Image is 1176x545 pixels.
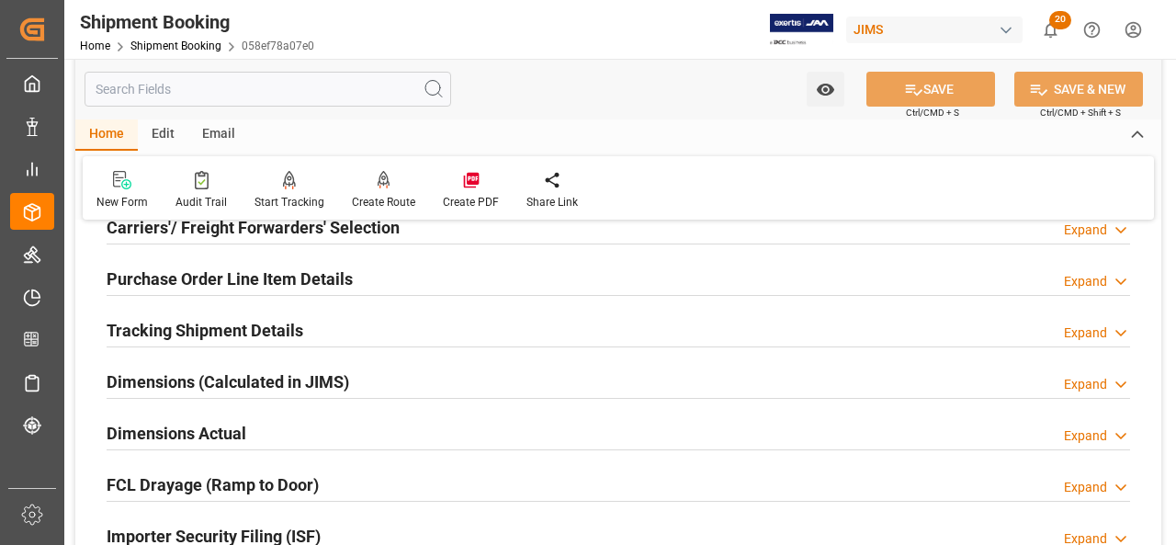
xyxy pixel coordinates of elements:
button: open menu [807,72,844,107]
h2: Dimensions Actual [107,421,246,446]
span: Ctrl/CMD + Shift + S [1040,106,1121,119]
h2: Carriers'/ Freight Forwarders' Selection [107,215,400,240]
h2: Tracking Shipment Details [107,318,303,343]
div: Expand [1064,375,1107,394]
div: Share Link [526,194,578,210]
div: Expand [1064,426,1107,446]
a: Shipment Booking [130,40,221,52]
div: Create PDF [443,194,499,210]
div: Expand [1064,272,1107,291]
div: New Form [96,194,148,210]
div: Create Route [352,194,415,210]
span: 20 [1049,11,1071,29]
input: Search Fields [85,72,451,107]
a: Home [80,40,110,52]
button: SAVE & NEW [1014,72,1143,107]
button: Help Center [1071,9,1113,51]
button: show 20 new notifications [1030,9,1071,51]
span: Ctrl/CMD + S [906,106,959,119]
h2: Dimensions (Calculated in JIMS) [107,369,349,394]
img: Exertis%20JAM%20-%20Email%20Logo.jpg_1722504956.jpg [770,14,833,46]
div: Audit Trail [175,194,227,210]
div: Start Tracking [254,194,324,210]
h2: FCL Drayage (Ramp to Door) [107,472,319,497]
div: Expand [1064,478,1107,497]
h2: Purchase Order Line Item Details [107,267,353,291]
button: JIMS [846,12,1030,47]
button: SAVE [866,72,995,107]
div: Shipment Booking [80,8,314,36]
div: JIMS [846,17,1023,43]
div: Edit [138,119,188,151]
div: Email [188,119,249,151]
div: Expand [1064,221,1107,240]
div: Expand [1064,324,1107,343]
div: Home [75,119,138,151]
